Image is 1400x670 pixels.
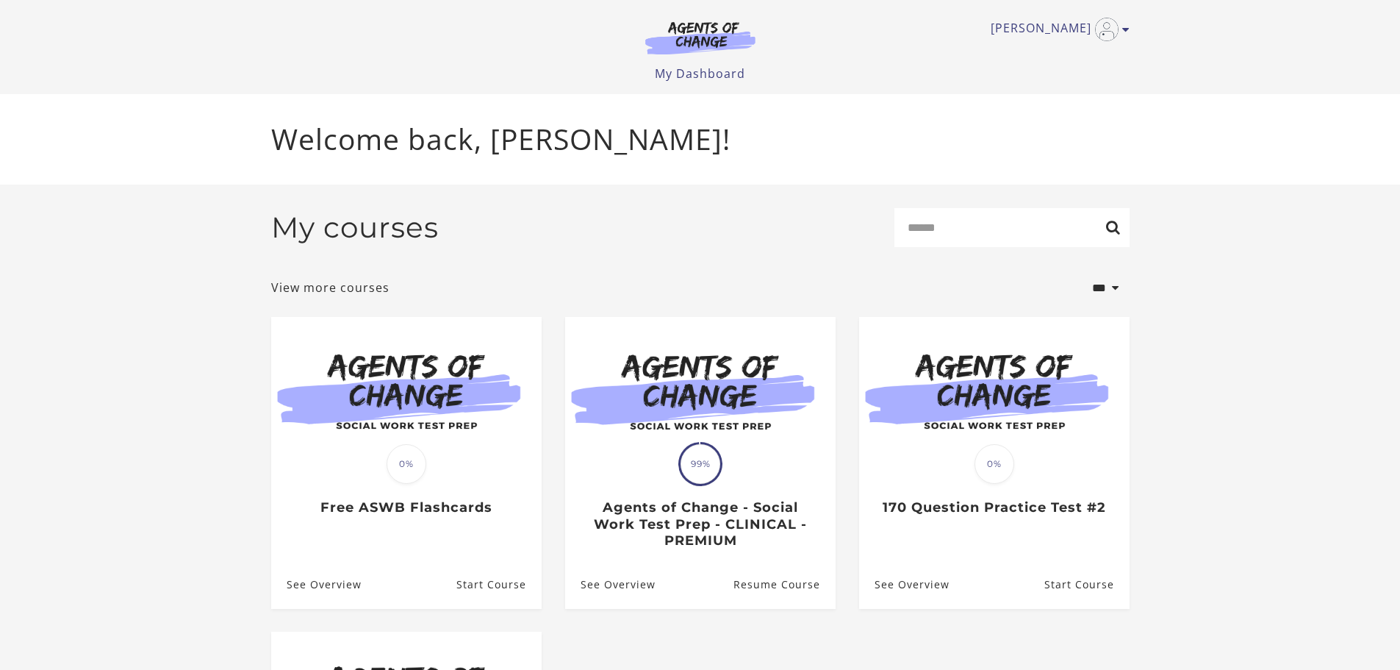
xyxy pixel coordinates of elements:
[974,444,1014,484] span: 0%
[875,499,1113,516] h3: 170 Question Practice Test #2
[565,560,656,608] a: Agents of Change - Social Work Test Prep - CLINICAL - PREMIUM: See Overview
[271,279,390,296] a: View more courses
[991,18,1122,41] a: Toggle menu
[387,444,426,484] span: 0%
[1044,560,1129,608] a: 170 Question Practice Test #2: Resume Course
[581,499,819,549] h3: Agents of Change - Social Work Test Prep - CLINICAL - PREMIUM
[287,499,525,516] h3: Free ASWB Flashcards
[681,444,720,484] span: 99%
[271,210,439,245] h2: My courses
[456,560,541,608] a: Free ASWB Flashcards: Resume Course
[859,560,950,608] a: 170 Question Practice Test #2: See Overview
[655,65,745,82] a: My Dashboard
[630,21,771,54] img: Agents of Change Logo
[733,560,835,608] a: Agents of Change - Social Work Test Prep - CLINICAL - PREMIUM: Resume Course
[271,560,362,608] a: Free ASWB Flashcards: See Overview
[271,118,1130,161] p: Welcome back, [PERSON_NAME]!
